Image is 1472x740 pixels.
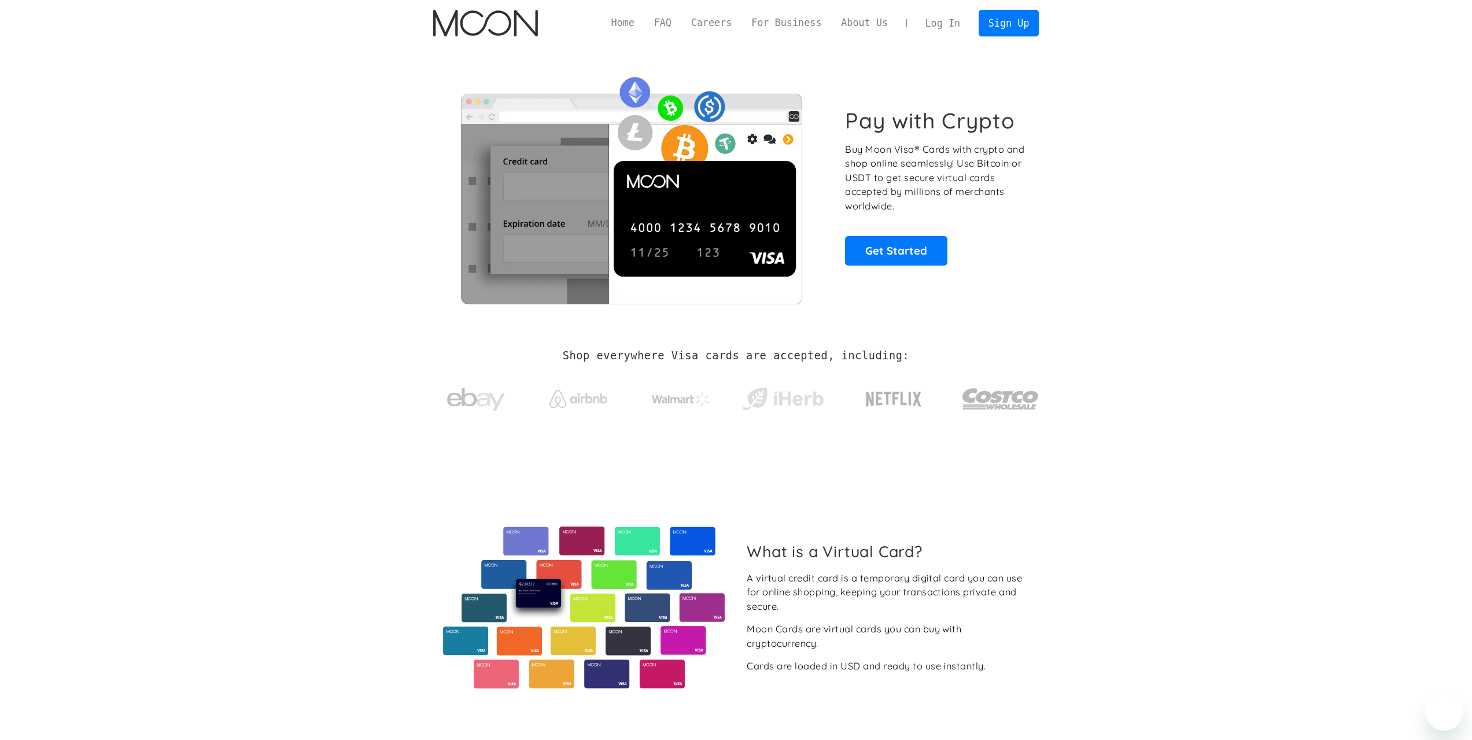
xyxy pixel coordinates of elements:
[962,366,1039,426] a: Costco
[747,571,1030,614] div: A virtual credit card is a temporary digital card you can use for online shopping, keeping your t...
[979,10,1039,36] a: Sign Up
[845,142,1026,213] p: Buy Moon Visa® Cards with crypto and shop online seamlessly! Use Bitcoin or USDT to get secure vi...
[740,384,826,414] img: iHerb
[447,381,505,418] img: ebay
[831,16,898,30] a: About Us
[602,16,644,30] a: Home
[563,349,909,362] h2: Shop everywhere Visa cards are accepted, including:
[433,69,829,304] img: Moon Cards let you spend your crypto anywhere Visa is accepted.
[433,10,538,36] a: home
[433,10,538,36] img: Moon Logo
[740,373,826,420] a: iHerb
[433,370,519,424] a: ebay
[741,16,831,30] a: For Business
[962,377,1039,421] img: Costco
[845,236,947,265] a: Get Started
[916,10,970,36] a: Log In
[549,390,607,408] img: Airbnb
[747,542,1030,561] h2: What is a Virtual Card?
[865,385,923,414] img: Netflix
[747,659,986,673] div: Cards are loaded in USD and ready to use instantly.
[441,527,726,689] img: Virtual cards from Moon
[845,108,1015,134] h1: Pay with Crypto
[681,16,741,30] a: Careers
[652,392,710,406] img: Walmart
[747,622,1030,650] div: Moon Cards are virtual cards you can buy with cryptocurrency.
[637,381,724,412] a: Walmart
[644,16,681,30] a: FAQ
[1426,694,1463,731] iframe: ปุ่มเพื่อเปิดใช้หน้าต่างการส่งข้อความ
[535,378,621,414] a: Airbnb
[842,373,946,419] a: Netflix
